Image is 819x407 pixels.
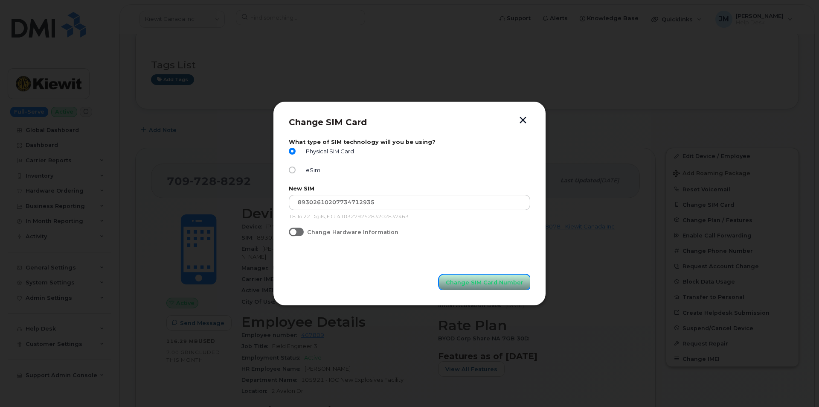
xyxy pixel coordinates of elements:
label: New SIM [289,185,530,192]
label: What type of SIM technology will you be using? [289,139,530,145]
span: eSim [302,167,320,173]
input: Change Hardware Information [289,228,296,234]
button: Change SIM Card Number [439,275,530,290]
span: Physical SIM Card [302,148,354,155]
p: 18 To 22 Digits, E.G. 410327925283202837463 [289,214,530,220]
span: Change SIM Card [289,117,367,127]
iframe: Messenger Launcher [782,370,813,401]
input: eSim [289,167,296,173]
input: Input Your New SIM Number [289,195,530,210]
input: Physical SIM Card [289,148,296,155]
span: Change SIM Card Number [446,278,523,287]
span: Change Hardware Information [307,229,398,235]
